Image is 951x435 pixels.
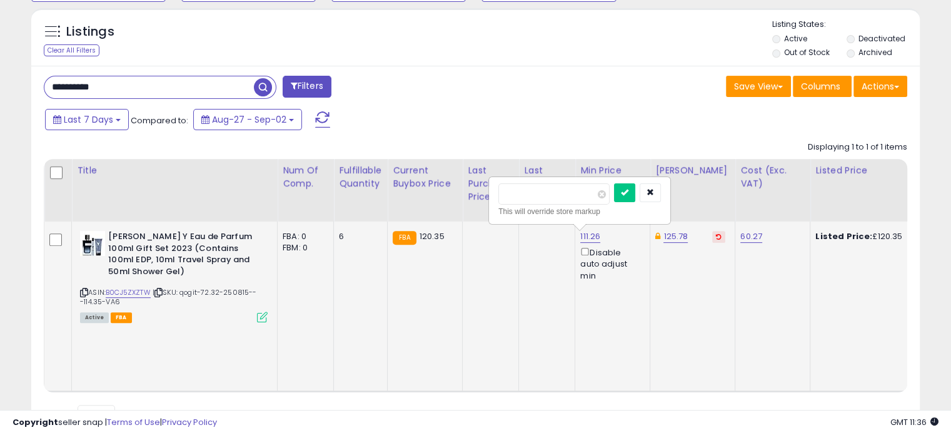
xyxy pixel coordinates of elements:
[283,231,324,242] div: FBA: 0
[655,164,730,177] div: [PERSON_NAME]
[498,205,661,218] div: This will override store markup
[580,164,645,177] div: Min Price
[393,231,416,245] small: FBA
[108,231,260,280] b: [PERSON_NAME] Y Eau de Parfum 100ml Gift Set 2023 (Contains 100ml EDP, 10ml Travel Spray and 50ml...
[283,242,324,253] div: FBM: 0
[111,312,132,323] span: FBA
[726,76,791,97] button: Save View
[77,164,272,177] div: Title
[64,113,113,126] span: Last 7 Days
[858,33,905,44] label: Deactivated
[580,245,640,282] div: Disable auto adjust min
[106,287,151,298] a: B0CJ5ZXZTW
[13,416,58,428] strong: Copyright
[468,164,513,203] div: Last Purchase Price
[793,76,852,97] button: Columns
[420,230,445,242] span: 120.35
[80,287,257,306] span: | SKU: qogit-72.32-250815---114.35-VA6
[45,109,129,130] button: Last 7 Days
[808,141,907,153] div: Displaying 1 to 1 of 1 items
[283,76,331,98] button: Filters
[784,47,830,58] label: Out of Stock
[131,115,188,126] span: Compared to:
[801,80,840,93] span: Columns
[212,113,286,126] span: Aug-27 - Sep-02
[13,417,217,429] div: seller snap | |
[772,19,920,31] p: Listing States:
[193,109,302,130] button: Aug-27 - Sep-02
[80,231,105,256] img: 415dlSlko0L._SL40_.jpg
[663,230,688,243] a: 125.78
[740,230,762,243] a: 60.27
[107,416,160,428] a: Terms of Use
[853,76,907,97] button: Actions
[44,44,99,56] div: Clear All Filters
[580,230,600,243] a: 111.26
[53,409,143,421] span: Show: entries
[339,164,382,190] div: Fulfillable Quantity
[815,164,923,177] div: Listed Price
[740,164,805,190] div: Cost (Exc. VAT)
[815,231,919,242] div: £120.35
[283,164,328,190] div: Num of Comp.
[162,416,217,428] a: Privacy Policy
[784,33,807,44] label: Active
[339,231,378,242] div: 6
[80,231,268,321] div: ASIN:
[890,416,938,428] span: 2025-09-10 11:36 GMT
[80,312,109,323] span: All listings currently available for purchase on Amazon
[393,164,457,190] div: Current Buybox Price
[858,47,892,58] label: Archived
[524,164,570,217] div: Last Purchase Date (GMT)
[66,23,114,41] h5: Listings
[815,230,872,242] b: Listed Price:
